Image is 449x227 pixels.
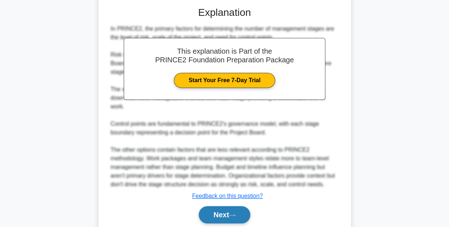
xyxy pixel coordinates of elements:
a: Feedback on this question? [192,193,263,199]
h3: Explanation [112,6,337,19]
a: Start Your Free 7-Day Trial [174,73,275,88]
div: In PRINCE2, the primary factors for determining the number of management stages are the level of ... [111,25,339,189]
button: Next [199,206,250,223]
